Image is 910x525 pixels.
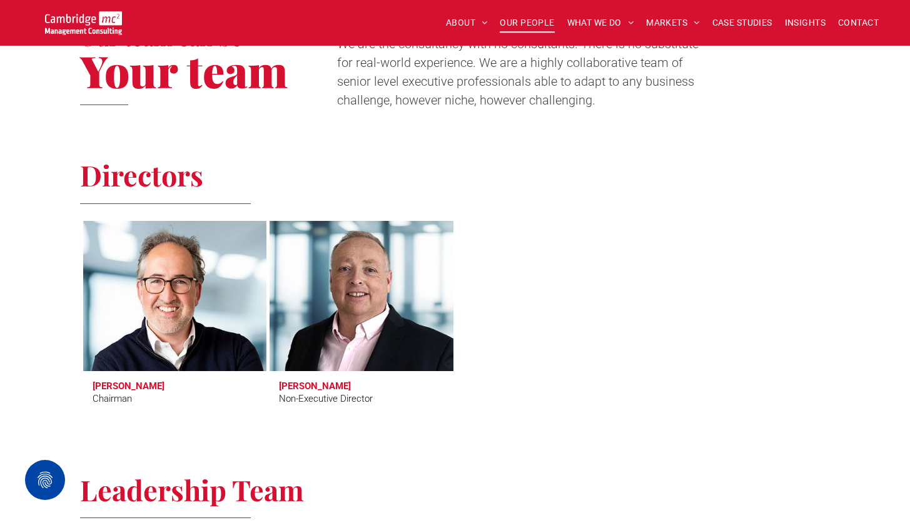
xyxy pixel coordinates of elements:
[80,41,288,99] span: Your team
[279,392,373,406] div: Non-Executive Director
[279,380,351,392] h3: [PERSON_NAME]
[493,13,560,33] a: OUR PEOPLE
[779,13,832,33] a: INSIGHTS
[561,13,640,33] a: WHAT WE DO
[78,217,272,375] a: Tim Passingham | Chairman | Cambridge Management Consulting
[93,380,164,392] h3: [PERSON_NAME]
[45,11,122,35] img: Go to Homepage
[706,13,779,33] a: CASE STUDIES
[270,221,453,371] a: Richard Brown | Non-Executive Director | Cambridge Management Consulting
[832,13,885,33] a: CONTACT
[45,13,122,26] a: Your Business Transformed | Cambridge Management Consulting
[80,471,304,508] span: Leadership Team
[640,13,705,33] a: MARKETS
[80,156,203,193] span: Directors
[440,13,494,33] a: ABOUT
[93,392,132,406] div: Chairman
